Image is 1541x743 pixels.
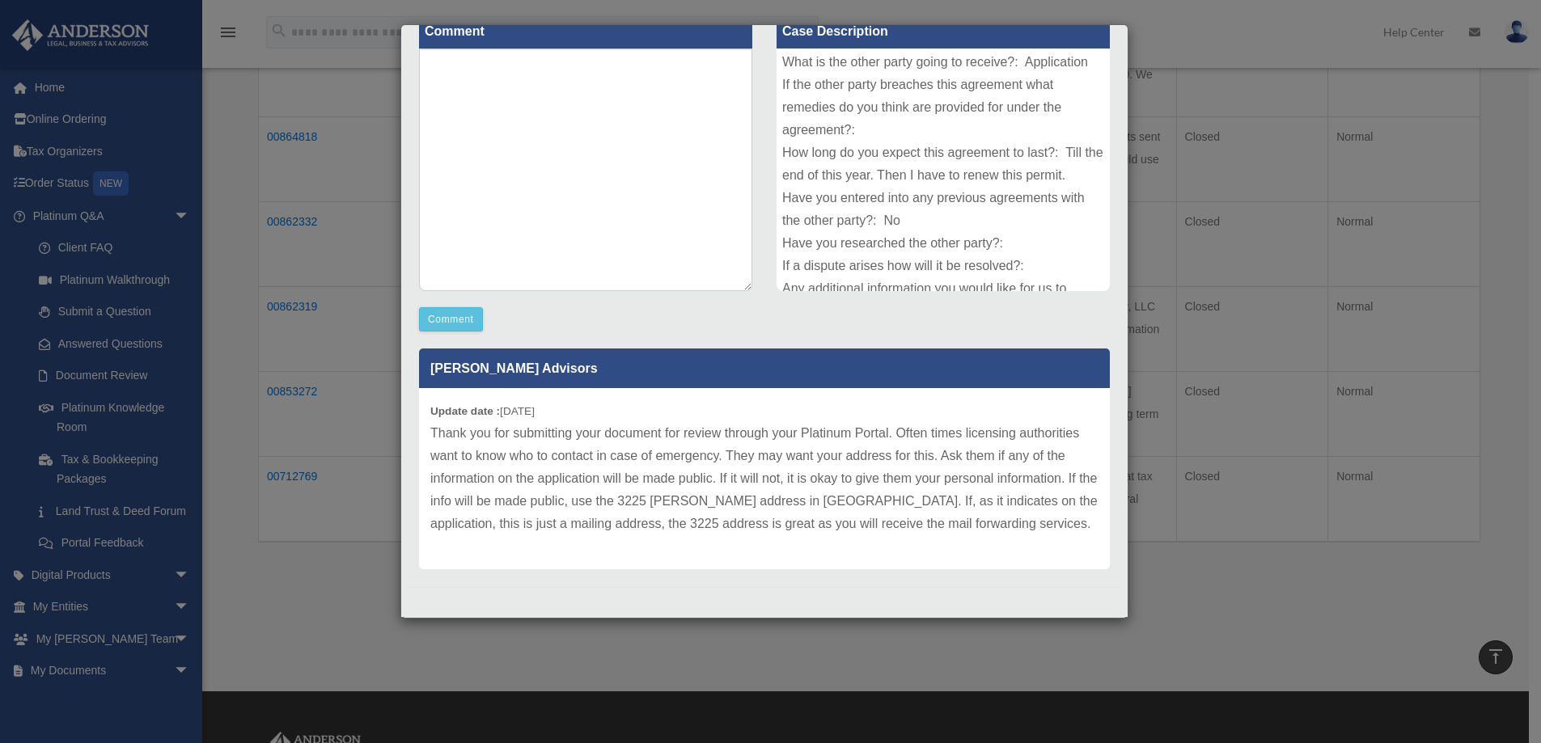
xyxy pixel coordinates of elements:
[430,405,535,417] small: [DATE]
[430,422,1099,535] p: Thank you for submitting your document for review through your Platinum Portal. Often times licen...
[419,307,483,331] button: Comment
[419,348,1110,388] p: [PERSON_NAME] Advisors
[777,49,1110,291] div: Type of Document: Short-term Rental Permit Application Document Title: Short-term Rental Permit A...
[430,405,500,417] b: Update date :
[419,15,752,49] label: Comment
[777,15,1110,49] label: Case Description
